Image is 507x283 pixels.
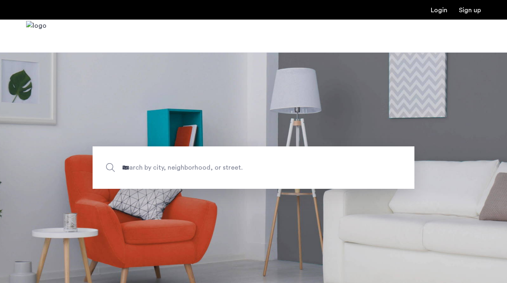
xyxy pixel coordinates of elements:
[93,146,414,189] input: Apartment Search
[431,7,447,13] a: Login
[122,162,347,173] span: Search by city, neighborhood, or street.
[26,21,46,51] a: Cazamio Logo
[26,21,46,51] img: logo
[459,7,481,13] a: Registration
